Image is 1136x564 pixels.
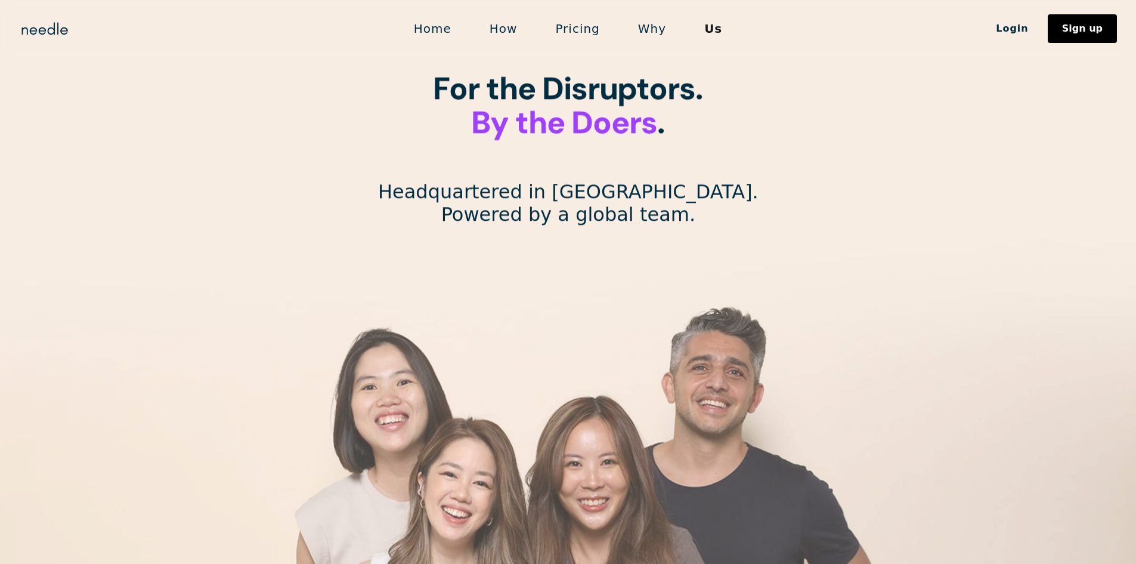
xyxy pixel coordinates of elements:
[619,16,685,41] a: Why
[977,19,1048,39] a: Login
[472,102,658,143] span: By the Doers
[471,16,537,41] a: How
[1062,24,1103,33] div: Sign up
[685,16,741,41] a: Us
[536,16,618,41] a: Pricing
[1048,14,1117,43] a: Sign up
[433,72,702,174] h1: For the Disruptors. ‍ . ‍
[395,16,471,41] a: Home
[378,180,759,226] p: Headquartered in [GEOGRAPHIC_DATA]. Powered by a global team.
